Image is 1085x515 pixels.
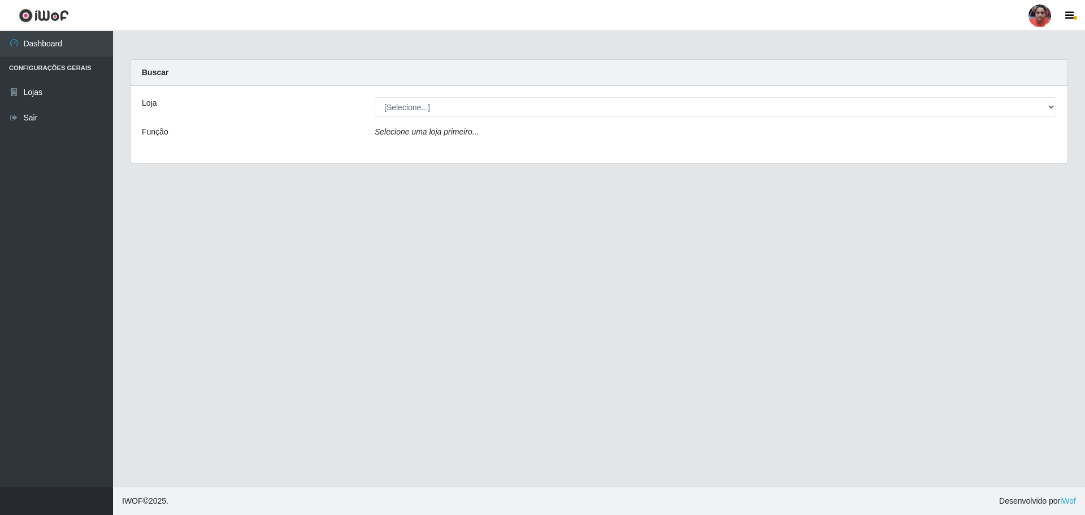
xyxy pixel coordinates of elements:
[142,126,168,138] label: Função
[142,97,157,109] label: Loja
[122,495,168,507] span: © 2025 .
[19,8,69,23] img: CoreUI Logo
[122,496,143,505] span: IWOF
[375,127,479,136] i: Selecione uma loja primeiro...
[1060,496,1076,505] a: iWof
[142,68,168,77] strong: Buscar
[999,495,1076,507] span: Desenvolvido por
